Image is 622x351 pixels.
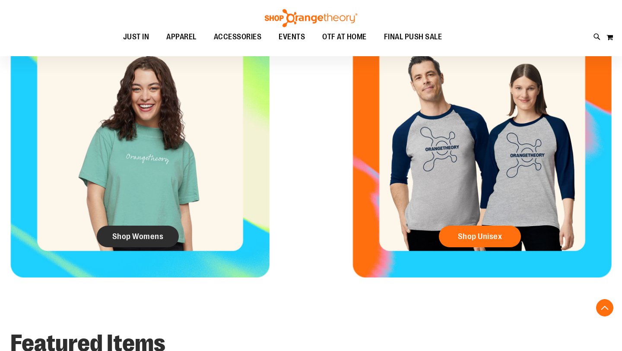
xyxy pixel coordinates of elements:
[439,226,521,247] a: Shop Unisex
[384,27,442,47] span: FINAL PUSH SALE
[205,27,270,47] a: ACCESSORIES
[112,232,164,241] span: Shop Womens
[263,9,359,27] img: Shop Orangetheory
[166,27,197,47] span: APPAREL
[596,299,613,316] button: Back To Top
[314,27,375,47] a: OTF AT HOME
[322,27,367,47] span: OTF AT HOME
[214,27,262,47] span: ACCESSORIES
[158,27,205,47] a: APPAREL
[123,27,149,47] span: JUST IN
[458,232,502,241] span: Shop Unisex
[375,27,451,47] a: FINAL PUSH SALE
[270,27,314,47] a: EVENTS
[97,226,179,247] a: Shop Womens
[279,27,305,47] span: EVENTS
[114,27,158,47] a: JUST IN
